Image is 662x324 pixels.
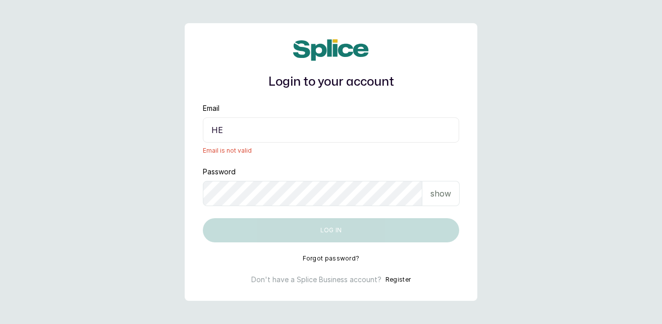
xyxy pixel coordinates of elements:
[203,73,459,91] h1: Login to your account
[203,147,459,155] span: Email is not valid
[203,103,219,113] label: Email
[203,218,459,242] button: Log in
[251,275,381,285] p: Don't have a Splice Business account?
[385,275,411,285] button: Register
[303,254,360,263] button: Forgot password?
[203,167,236,177] label: Password
[430,187,451,200] p: show
[203,117,459,143] input: email@acme.com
